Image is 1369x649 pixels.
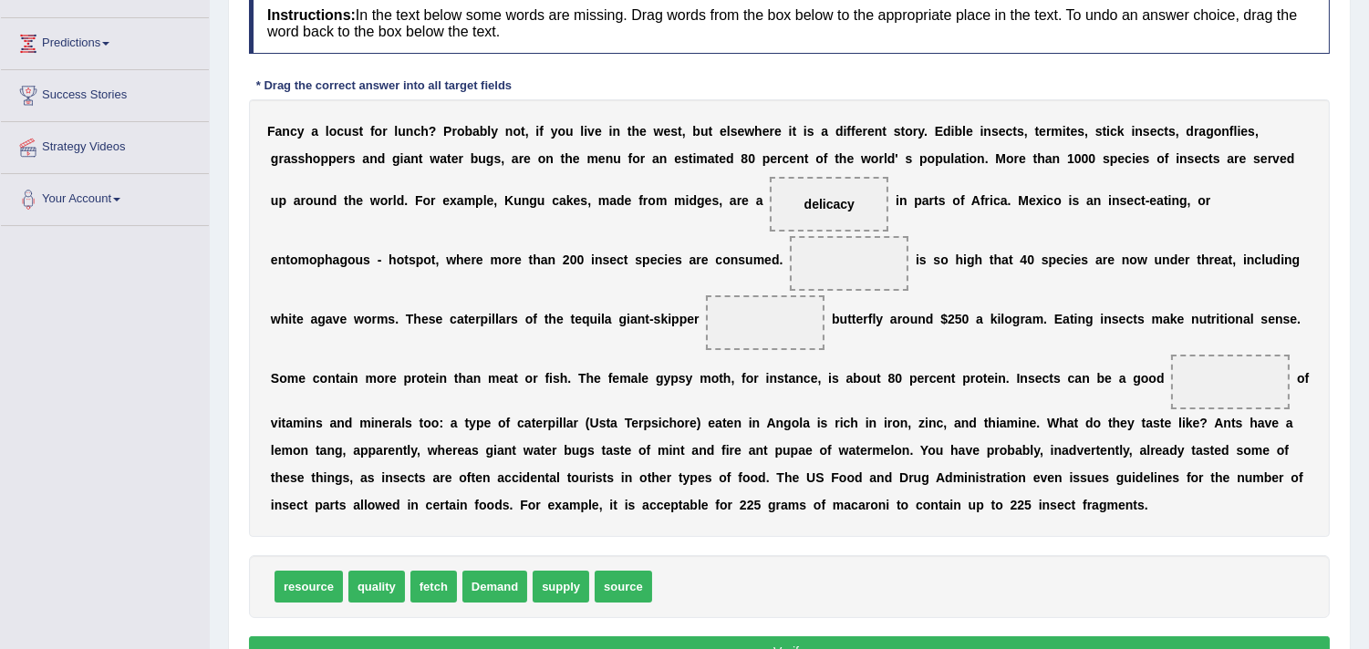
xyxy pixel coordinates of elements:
b: , [1255,124,1259,139]
b: a [708,151,715,166]
b: s [1143,124,1150,139]
b: r [430,193,435,208]
b: t [961,151,966,166]
b: b [692,124,700,139]
b: n [410,151,419,166]
b: s [1213,151,1220,166]
a: Predictions [1,18,209,64]
b: i [1238,124,1241,139]
b: a [294,193,301,208]
b: g [529,193,537,208]
b: e [663,124,670,139]
b: b [471,151,479,166]
b: h [305,151,313,166]
b: e [451,151,459,166]
b: o [970,151,978,166]
b: c [1201,151,1208,166]
b: a [1198,124,1206,139]
b: t [344,193,348,208]
b: f [846,124,851,139]
b: s [1253,151,1260,166]
b: r [777,151,782,166]
b: i [804,124,807,139]
b: . [924,124,928,139]
b: h [565,151,573,166]
b: e [442,193,450,208]
b: e [1019,151,1026,166]
b: c [1006,124,1013,139]
b: m [1051,124,1062,139]
b: n [612,124,620,139]
b: g [486,151,494,166]
b: p [475,193,483,208]
b: m [696,151,707,166]
b: s [731,124,738,139]
b: e [856,124,863,139]
b: n [369,151,378,166]
b: i [400,151,404,166]
b: s [670,124,678,139]
b: o [329,124,337,139]
b: w [744,124,754,139]
b: t [715,151,720,166]
b: g [1206,124,1214,139]
b: i [609,124,613,139]
b: e [789,151,796,166]
b: i [584,124,587,139]
b: e [762,124,770,139]
b: a [311,124,318,139]
b: a [559,193,566,208]
b: d [943,124,951,139]
b: d [397,193,405,208]
b: F [415,193,423,208]
b: m [464,193,475,208]
b: s [298,151,306,166]
b: r [1014,151,1019,166]
b: l [962,124,966,139]
b: l [884,151,887,166]
b: t [792,124,796,139]
b: p [919,151,928,166]
a: Success Stories [1,70,209,116]
b: s [348,151,356,166]
b: c [1110,124,1117,139]
b: s [1248,124,1255,139]
b: t [1208,151,1213,166]
b: c [783,151,790,166]
b: t [1012,124,1017,139]
b: d [1186,124,1194,139]
b: r [382,124,387,139]
b: h [754,124,762,139]
b: u [700,124,709,139]
b: k [1117,124,1125,139]
b: r [770,124,774,139]
b: p [762,151,771,166]
b: t [689,151,693,166]
b: u [613,151,621,166]
b: a [440,151,447,166]
b: ' [895,151,897,166]
b: t [1035,124,1040,139]
b: e [337,151,344,166]
b: y [918,124,924,139]
b: s [352,124,359,139]
b: o [632,151,640,166]
b: h [1037,151,1045,166]
b: c [552,193,559,208]
b: e [524,151,531,166]
b: a [512,151,519,166]
b: w [654,124,664,139]
b: s [1095,124,1103,139]
b: u [513,193,522,208]
b: b [480,124,488,139]
b: , [1024,124,1028,139]
b: i [1132,151,1136,166]
b: , [1084,124,1088,139]
b: e [356,193,363,208]
b: l [393,193,397,208]
b: s [906,151,913,166]
b: e [595,124,602,139]
b: n [1221,124,1229,139]
b: o [513,124,521,139]
b: u [537,193,545,208]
